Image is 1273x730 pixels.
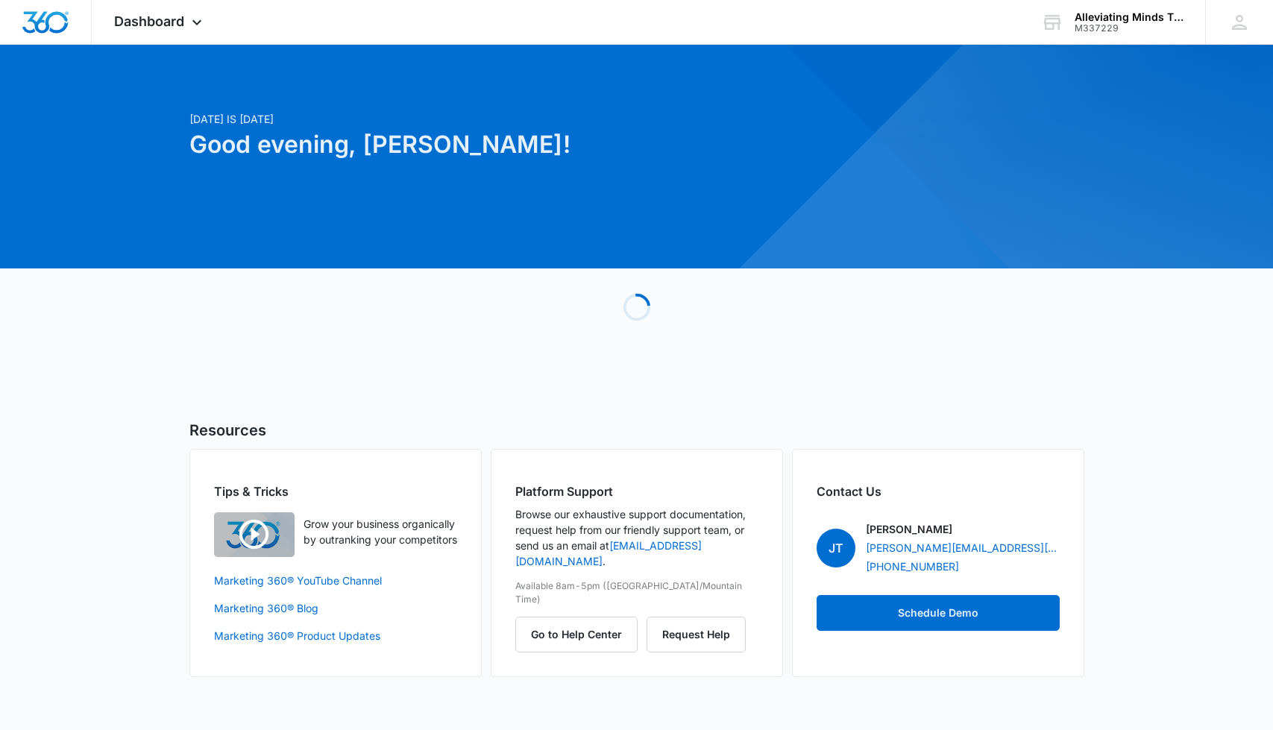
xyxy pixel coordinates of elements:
[214,628,457,644] a: Marketing 360® Product Updates
[866,558,959,574] a: [PHONE_NUMBER]
[647,617,746,652] button: Request Help
[515,482,758,500] h2: Platform Support
[114,13,184,29] span: Dashboard
[304,516,457,547] p: Grow your business organically by outranking your competitors
[189,419,1084,441] h5: Resources
[515,628,647,641] a: Go to Help Center
[866,540,1060,556] a: [PERSON_NAME][EMAIL_ADDRESS][PERSON_NAME][DOMAIN_NAME]
[214,482,457,500] h2: Tips & Tricks
[647,628,746,641] a: Request Help
[515,617,638,652] button: Go to Help Center
[817,595,1060,631] button: Schedule Demo
[1075,11,1184,23] div: account name
[1075,23,1184,34] div: account id
[189,111,780,127] p: [DATE] is [DATE]
[214,573,457,588] a: Marketing 360® YouTube Channel
[515,579,758,606] p: Available 8am-5pm ([GEOGRAPHIC_DATA]/Mountain Time)
[515,506,758,569] p: Browse our exhaustive support documentation, request help from our friendly support team, or send...
[866,521,952,537] p: [PERSON_NAME]
[817,482,1060,500] h2: Contact Us
[214,600,457,616] a: Marketing 360® Blog
[189,127,780,163] h1: Good evening, [PERSON_NAME]!
[214,512,295,557] img: Quick Overview Video
[817,529,855,567] span: JT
